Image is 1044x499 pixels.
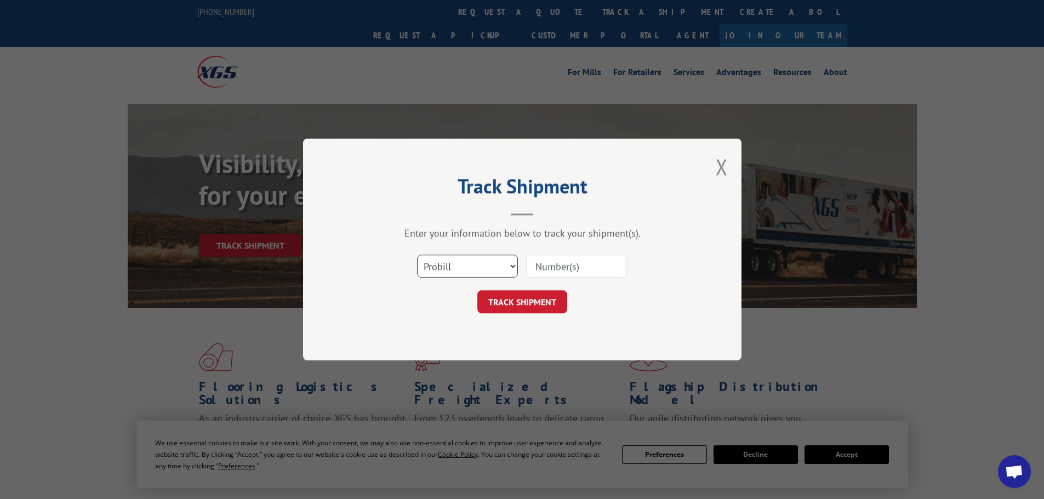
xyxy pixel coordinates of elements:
[526,255,627,278] input: Number(s)
[716,152,728,181] button: Close modal
[358,227,687,239] div: Enter your information below to track your shipment(s).
[477,290,567,313] button: TRACK SHIPMENT
[998,455,1031,488] a: Open chat
[358,179,687,199] h2: Track Shipment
